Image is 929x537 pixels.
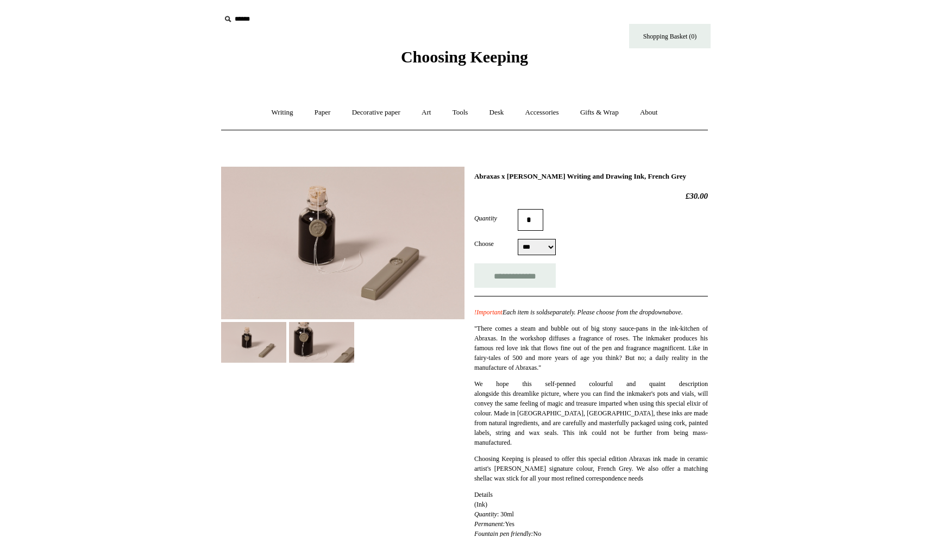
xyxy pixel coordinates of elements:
i: !Important [474,308,547,316]
p: "There comes a steam and bubble out of big stony sauce-pans in the ink-kitchen of Abraxas. In the... [474,324,708,372]
a: Desk [480,98,514,127]
a: Choosing Keeping [401,56,528,64]
i: separately. Please choose from the dropdown [547,308,666,316]
p: We hope this self-penned colourful and quaint description alongside this dreamlike picture, where... [474,379,708,447]
span: Choosing Keeping [401,48,528,66]
img: Abraxas x Steve Harrison Writing and Drawing Ink, French Grey [221,167,464,319]
span: Details [474,491,493,498]
a: Tools [443,98,478,127]
a: Paper [305,98,341,127]
i: above [666,308,681,316]
a: Accessories [516,98,569,127]
label: Choose [474,239,518,249]
em: Permanent: [474,520,505,528]
a: Gifts & Wrap [570,98,629,127]
img: Abraxas x Steve Harrison Writing and Drawing Ink, French Grey [221,322,286,363]
a: About [630,98,668,127]
i: . [681,308,683,316]
a: Decorative paper [342,98,410,127]
em: Quantity [474,510,497,518]
img: Abraxas x Steve Harrison Writing and Drawing Ink, French Grey [289,322,354,363]
a: Shopping Basket (0) [629,24,711,48]
h2: £30.00 [474,191,708,201]
span: Each item is sold [503,308,547,316]
h1: Abraxas x [PERSON_NAME] Writing and Drawing Ink, French Grey [474,172,708,181]
a: Writing [262,98,303,127]
a: Art [412,98,441,127]
label: Quantity [474,213,518,223]
p: Choosing Keeping is pleased to offer this special edition Abraxas ink made in ceramic artist's [P... [474,454,708,483]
